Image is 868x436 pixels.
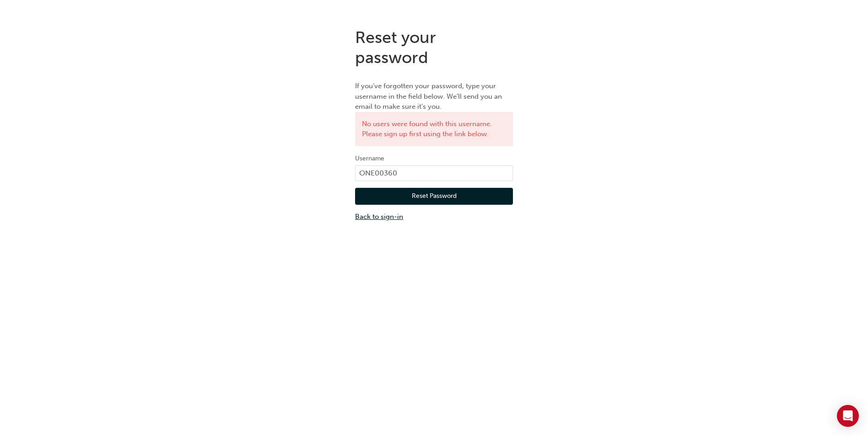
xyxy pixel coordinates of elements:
[837,405,859,427] div: Open Intercom Messenger
[355,153,513,164] label: Username
[355,81,513,112] p: If you've forgotten your password, type your username in the field below. We'll send you an email...
[355,165,513,181] input: Username
[355,188,513,205] button: Reset Password
[355,212,513,222] a: Back to sign-in
[355,112,513,146] div: No users were found with this username. Please sign up first using the link below.
[355,27,513,67] h1: Reset your password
